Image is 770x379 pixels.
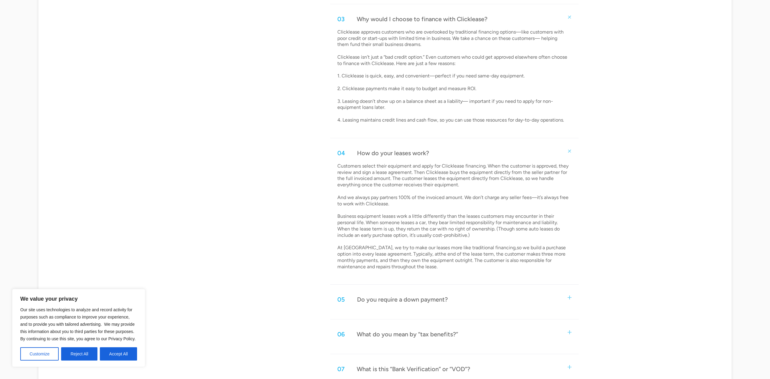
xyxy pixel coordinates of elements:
div: 04 [337,149,345,157]
div: Why would I choose to finance with Clicklease? [357,15,487,23]
div: 07 [337,365,345,373]
img: small plus [568,365,572,369]
span: Our site uses technologies to analyze and record activity for purposes such as compliance to impr... [20,307,136,341]
div: 03 [337,15,345,23]
div: 05 [337,296,345,303]
div: What is this “Bank Verification” or “VOD”? [357,365,470,373]
p: Clicklease approves customers who are overlooked by traditional financing options—like customers ... [337,29,570,123]
div: Do you require a down payment? [357,296,448,303]
p: Customers select their equipment and apply for Clicklease financing. When the customer is approve... [337,163,570,270]
img: small plus [568,330,572,334]
p: We value your privacy [20,295,137,302]
img: small plus [568,296,572,299]
div: 06 [337,330,345,338]
div: We value your privacy [12,289,145,367]
img: small plus [567,14,572,20]
button: Customize [20,347,59,361]
div: How do your leases work? [357,149,429,157]
button: Reject All [61,347,97,361]
button: Accept All [100,347,137,361]
div: What do you mean by “tax benefits?” [357,330,458,338]
img: small plus [567,148,572,154]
